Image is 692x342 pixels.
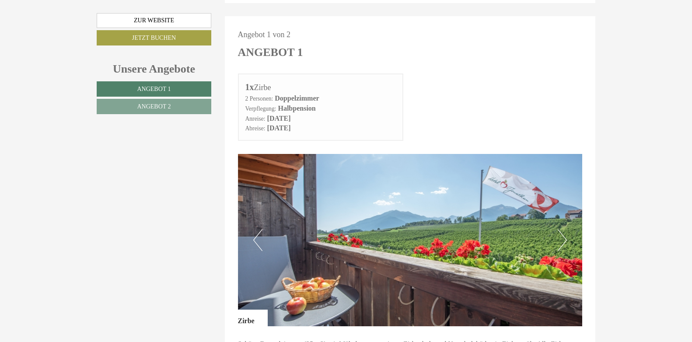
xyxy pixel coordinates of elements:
span: Angebot 2 [137,103,171,110]
b: [DATE] [267,115,291,122]
div: Zirbe [238,310,268,326]
a: Zur Website [97,13,211,28]
div: Unsere Angebote [97,61,211,77]
b: Doppelzimmer [275,94,319,102]
img: image [238,154,583,326]
button: Next [558,229,567,251]
b: 1x [245,82,254,92]
span: Angebot 1 von 2 [238,30,291,39]
b: [DATE] [267,124,291,132]
button: Previous [253,229,262,251]
div: Angebot 1 [238,44,303,60]
small: Anreise: [245,115,266,122]
small: Abreise: [245,125,266,132]
small: Verpflegung: [245,105,276,112]
span: Angebot 1 [137,86,171,92]
div: Zirbe [245,81,396,94]
small: 2 Personen: [245,95,273,102]
a: Jetzt buchen [97,30,211,45]
b: Halbpension [278,105,315,112]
